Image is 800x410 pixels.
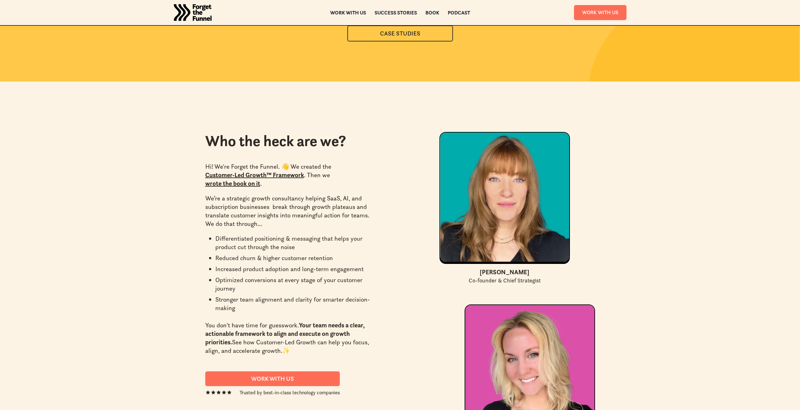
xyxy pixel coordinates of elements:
p: Hi! We're Forget the Funnel. 👋 We created the . Then we . [205,162,378,188]
li: Differentiated positioning & messaging that helps your product cut through the noise [215,234,378,251]
div: Work With us [213,375,332,382]
div: Trusted by best-in-class technology companies [240,389,340,396]
li: Increased product adoption and long-term engagement [215,265,378,273]
a: Success Stories [374,10,417,15]
div: Co-founder & Chief Strategist [469,277,541,284]
li: Optimized conversions at every stage of your customer journey [215,276,378,293]
li: Reduced churn & higher customer retention [215,254,378,262]
a: Customer-Led Growth™ Framework [205,171,304,179]
p: You don't have time for guesswork. See how Customer-Led Growth can help you focus, align, and acc... [205,321,378,355]
strong: ✨ [282,347,290,355]
a: Work With us [205,371,340,386]
h2: Who the heck are we? [205,132,397,150]
a: Case Studies [347,25,453,41]
strong: Your team needs a clear, actionable framework to align and execute on growth priorities. [205,321,365,346]
a: wrote the book on it [205,180,260,187]
p: We’re a strategic growth consultancy helping SaaS, AI, and subscription businesses break through ... [205,194,378,228]
a: Podcast [448,10,470,15]
div: [PERSON_NAME] [480,267,529,277]
a: Work with us [330,10,366,15]
a: Work With Us [574,5,626,20]
div: Case Studies [356,30,445,37]
li: Stronger team alignment and clarity for smarter decision-making [215,295,378,312]
a: Book [425,10,439,15]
